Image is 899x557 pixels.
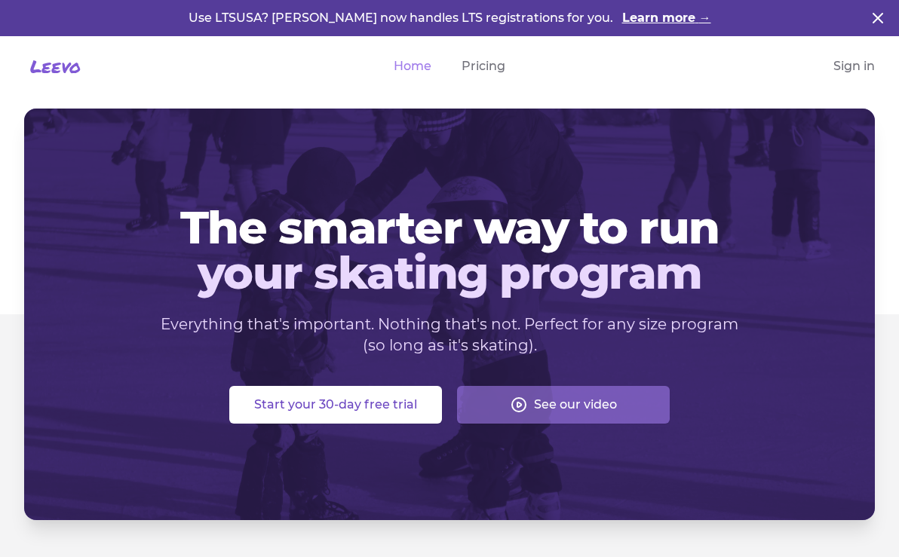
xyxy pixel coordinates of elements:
[394,57,431,75] a: Home
[24,54,81,78] a: Leevo
[189,11,616,25] span: Use LTSUSA? [PERSON_NAME] now handles LTS registrations for you.
[457,386,670,424] button: See our video
[48,205,851,250] span: The smarter way to run
[699,11,711,25] span: →
[48,250,851,295] span: your skating program
[534,396,617,414] span: See our video
[229,386,442,424] button: Start your 30-day free trial
[622,9,711,27] a: Learn more
[833,57,875,75] a: Sign in
[462,57,505,75] a: Pricing
[160,314,739,356] p: Everything that's important. Nothing that's not. Perfect for any size program (so long as it's sk...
